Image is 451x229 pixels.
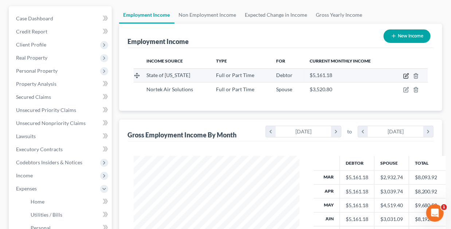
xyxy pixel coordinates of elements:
span: For [276,58,285,64]
a: Lawsuits [10,130,112,143]
i: chevron_left [266,126,276,137]
td: $8,200.92 [409,184,446,198]
th: Jun [314,212,340,226]
span: Home [31,198,44,205]
div: $3,031.09 [380,216,403,223]
span: Lawsuits [16,133,36,139]
span: Real Property [16,55,47,61]
a: Gross Yearly Income [312,6,367,24]
span: Income Source [146,58,183,64]
span: Income [16,172,33,178]
span: Full or Part Time [216,86,255,92]
a: Employment Income [119,6,174,24]
span: 1 [441,204,447,210]
span: Full or Part Time [216,72,255,78]
th: Total [409,156,446,170]
span: Executory Contracts [16,146,63,152]
div: $5,161.18 [346,216,368,223]
span: Expenses [16,185,37,192]
a: Utilities / Bills [25,208,112,221]
span: $3,520.80 [310,86,332,92]
span: Credit Report [16,28,47,35]
span: State of [US_STATE] [146,72,190,78]
td: $8,192.27 [409,212,446,226]
th: Mar [314,170,340,184]
div: $2,932.74 [380,174,403,181]
span: Unsecured Nonpriority Claims [16,120,86,126]
a: Credit Report [10,25,112,38]
div: $5,161.18 [346,202,368,209]
div: [DATE] [276,126,332,137]
a: Executory Contracts [10,143,112,156]
div: $5,161.18 [346,174,368,181]
a: Unsecured Priority Claims [10,104,112,117]
th: May [314,198,340,212]
div: Gross Employment Income By Month [128,130,237,139]
a: Secured Claims [10,91,112,104]
span: $5,161.18 [310,72,332,78]
td: $9,680.58 [409,198,446,212]
span: to [347,128,352,135]
span: Unsecured Priority Claims [16,107,76,113]
a: Home [25,195,112,208]
span: Current Monthly Income [310,58,371,64]
div: [DATE] [368,126,424,137]
a: Property Analysis [10,77,112,91]
span: Codebtors Insiders & Notices [16,159,82,165]
th: Apr [314,184,340,198]
th: Debtor [340,156,374,170]
a: Non Employment Income [174,6,241,24]
div: $5,161.18 [346,188,368,195]
a: Unsecured Nonpriority Claims [10,117,112,130]
td: $8,093.92 [409,170,446,184]
span: Client Profile [16,41,46,48]
div: Employment Income [128,37,189,46]
th: Spouse [374,156,409,170]
div: $4,519.40 [380,202,403,209]
span: Utilities / Bills [31,212,62,218]
span: Property Analysis [16,81,56,87]
i: chevron_left [358,126,368,137]
span: Debtor [276,72,293,78]
span: Type [216,58,227,64]
iframe: Intercom live chat [426,204,444,222]
span: Case Dashboard [16,15,53,21]
span: Nortek Air Solutions [146,86,193,92]
span: Secured Claims [16,94,51,100]
a: Expected Change in Income [241,6,312,24]
span: Spouse [276,86,292,92]
i: chevron_right [423,126,433,137]
span: Personal Property [16,68,58,74]
button: New Income [384,29,431,43]
a: Case Dashboard [10,12,112,25]
i: chevron_right [331,126,341,137]
div: $3,039.74 [380,188,403,195]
